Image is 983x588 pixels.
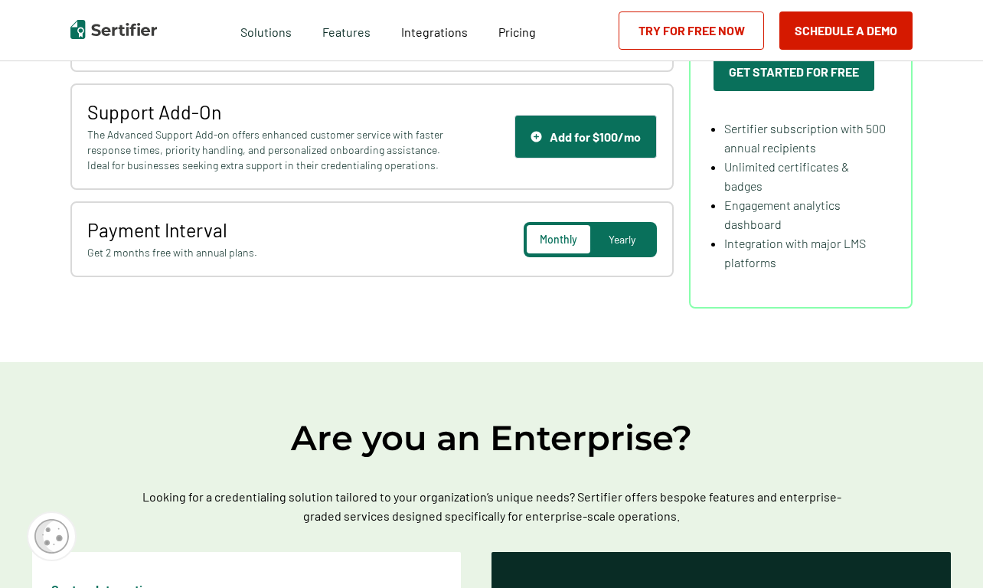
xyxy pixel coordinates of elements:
img: Sertifier | Digital Credentialing Platform [70,20,157,39]
span: Integration with major LMS platforms [724,236,866,269]
img: Cookie Popup Icon [34,519,69,554]
div: Add for $100/mo [531,129,641,144]
span: Yearly [609,233,635,246]
span: Features [322,21,371,40]
a: Try for Free Now [619,11,764,50]
span: Pricing [498,24,536,39]
span: Payment Interval [87,218,448,241]
span: Integrations [401,24,468,39]
span: Get 2 months free with annual plans. [87,245,448,260]
span: Support Add-On [87,100,448,123]
span: Solutions [240,21,292,40]
h2: Are you an Enterprise? [32,416,951,460]
p: Looking for a credentialing solution tailored to your organization’s unique needs? Sertifier offe... [124,487,859,525]
a: Integrations [401,21,468,40]
img: Support Icon [531,131,542,142]
button: Schedule a Demo [779,11,913,50]
span: The Advanced Support Add-on offers enhanced customer service with faster response times, priority... [87,127,448,173]
span: Monthly [540,233,577,246]
button: Support IconAdd for $100/mo [514,115,657,158]
span: Unlimited certificates & badges [724,159,849,193]
span: Sertifier subscription with 500 annual recipients [724,121,886,155]
button: Get Started For Free [714,53,874,91]
iframe: Chat Widget [906,514,983,588]
a: Pricing [498,21,536,40]
span: Engagement analytics dashboard [724,198,841,231]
